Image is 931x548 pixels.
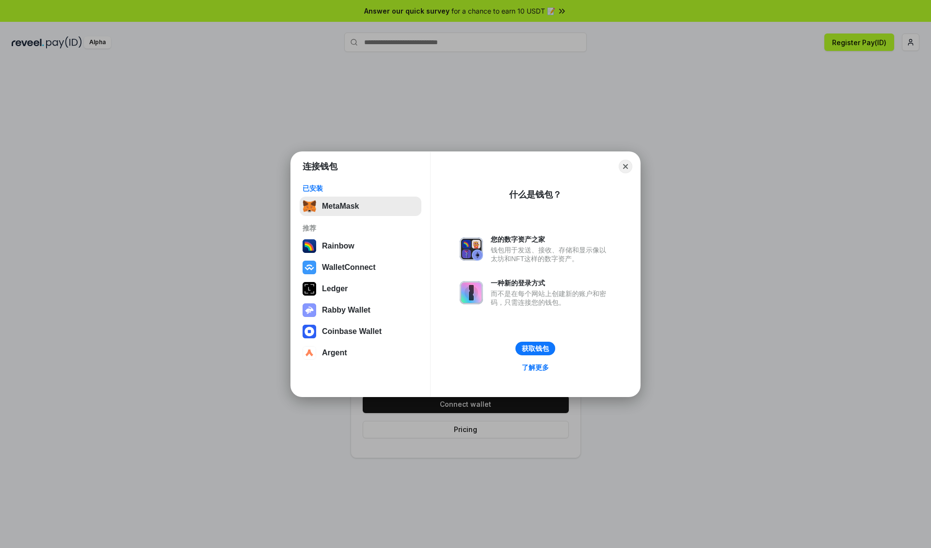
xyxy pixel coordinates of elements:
[509,189,562,200] div: 什么是钱包？
[303,184,418,193] div: 已安装
[303,199,316,213] img: svg+xml,%3Csvg%20fill%3D%22none%22%20height%3D%2233%22%20viewBox%3D%220%200%2035%2033%22%20width%...
[303,325,316,338] img: svg+xml,%3Csvg%20width%3D%2228%22%20height%3D%2228%22%20viewBox%3D%220%200%2028%2028%22%20fill%3D...
[300,343,421,363] button: Argent
[322,284,348,293] div: Ledger
[322,202,359,211] div: MetaMask
[491,279,611,287] div: 一种新的登录方式
[303,303,316,317] img: svg+xml,%3Csvg%20xmlns%3D%22http%3A%2F%2Fwww.w3.org%2F2000%2Fsvg%22%20fill%3D%22none%22%20viewBox...
[322,306,370,315] div: Rabby Wallet
[303,261,316,274] img: svg+xml,%3Csvg%20width%3D%2228%22%20height%3D%2228%22%20viewBox%3D%220%200%2028%2028%22%20fill%3D...
[460,237,483,261] img: svg+xml,%3Csvg%20xmlns%3D%22http%3A%2F%2Fwww.w3.org%2F2000%2Fsvg%22%20fill%3D%22none%22%20viewBox...
[303,346,316,360] img: svg+xml,%3Csvg%20width%3D%2228%22%20height%3D%2228%22%20viewBox%3D%220%200%2028%2028%22%20fill%3D...
[322,263,376,272] div: WalletConnect
[516,361,555,374] a: 了解更多
[300,258,421,277] button: WalletConnect
[303,224,418,232] div: 推荐
[491,246,611,263] div: 钱包用于发送、接收、存储和显示像以太坊和NFT这样的数字资产。
[522,344,549,353] div: 获取钱包
[300,197,421,216] button: MetaMask
[300,279,421,299] button: Ledger
[303,282,316,296] img: svg+xml,%3Csvg%20xmlns%3D%22http%3A%2F%2Fwww.w3.org%2F2000%2Fsvg%22%20width%3D%2228%22%20height%3...
[322,349,347,357] div: Argent
[300,322,421,341] button: Coinbase Wallet
[522,363,549,372] div: 了解更多
[515,342,555,355] button: 获取钱包
[300,300,421,320] button: Rabby Wallet
[460,281,483,304] img: svg+xml,%3Csvg%20xmlns%3D%22http%3A%2F%2Fwww.w3.org%2F2000%2Fsvg%22%20fill%3D%22none%22%20viewBox...
[491,289,611,307] div: 而不是在每个网站上创建新的账户和密码，只需连接您的钱包。
[300,236,421,256] button: Rainbow
[619,160,632,173] button: Close
[303,239,316,253] img: svg+xml,%3Csvg%20width%3D%22120%22%20height%3D%22120%22%20viewBox%3D%220%200%20120%20120%22%20fil...
[303,161,337,172] h1: 连接钱包
[491,235,611,244] div: 您的数字资产之家
[322,242,354,250] div: Rainbow
[322,327,382,336] div: Coinbase Wallet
